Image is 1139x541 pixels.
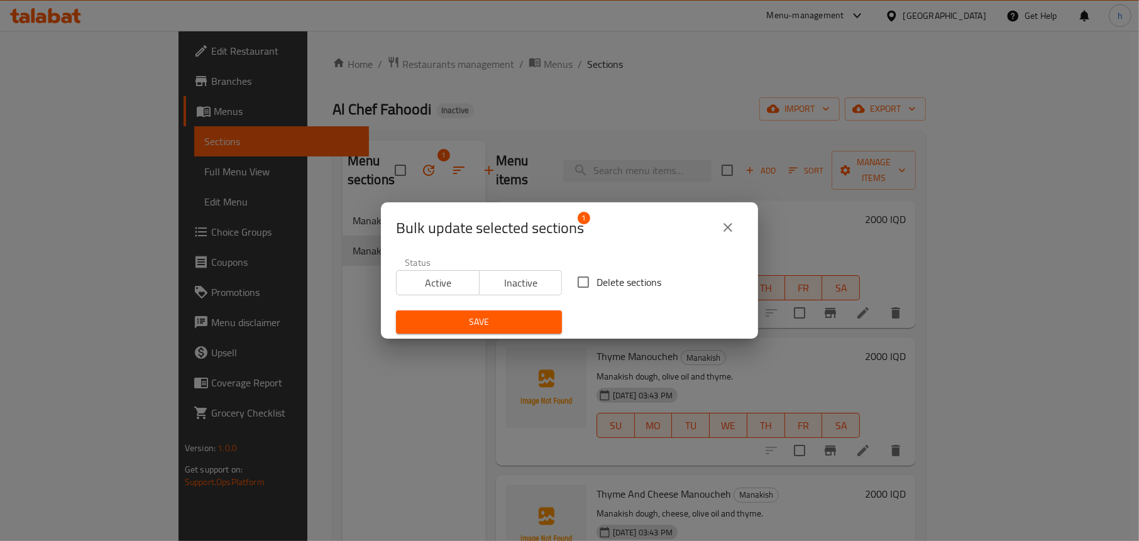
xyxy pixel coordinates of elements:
[396,310,562,334] button: Save
[396,218,584,238] span: Selected section count
[402,274,475,292] span: Active
[479,270,563,295] button: Inactive
[597,275,661,290] span: Delete sections
[406,314,552,330] span: Save
[578,212,590,224] span: 1
[485,274,558,292] span: Inactive
[713,212,743,243] button: close
[396,270,480,295] button: Active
